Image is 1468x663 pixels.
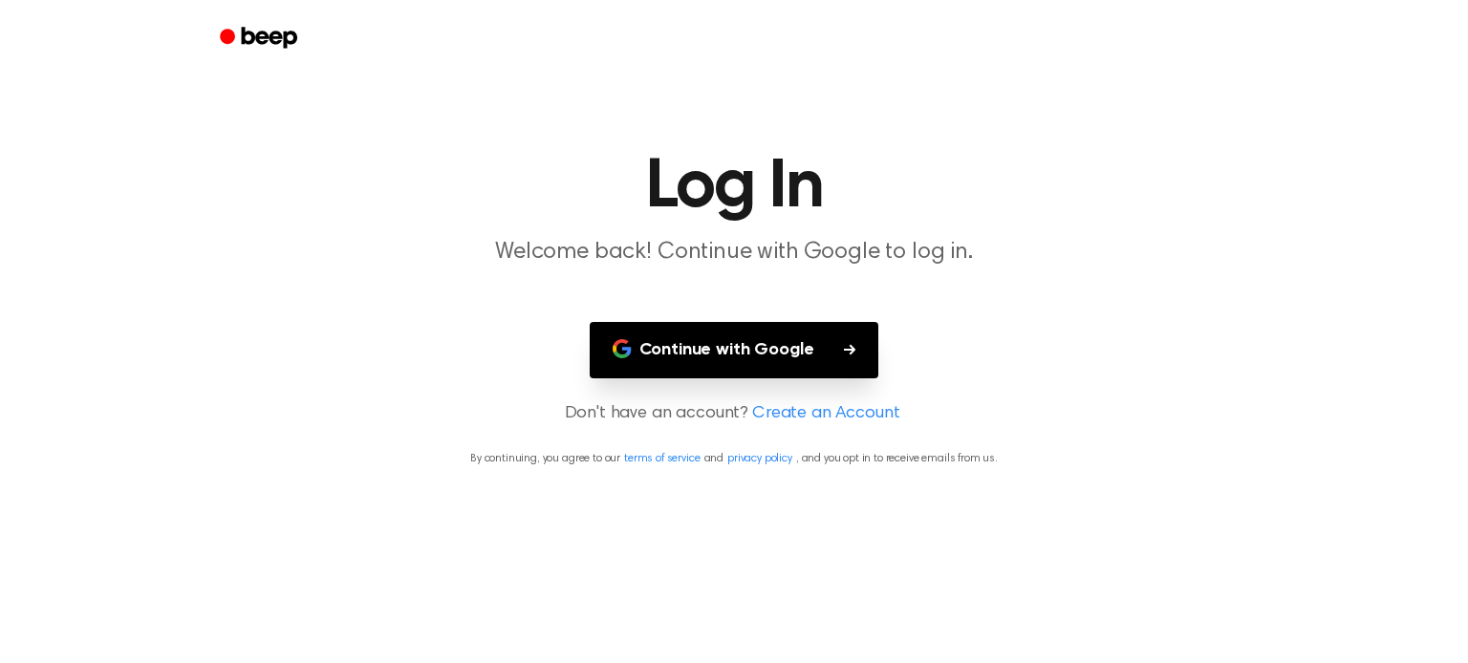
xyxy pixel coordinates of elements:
p: By continuing, you agree to our and , and you opt in to receive emails from us. [23,450,1445,467]
button: Continue with Google [590,322,879,378]
h1: Log In [245,153,1223,222]
p: Don't have an account? [23,401,1445,427]
a: Create an Account [752,401,899,427]
a: terms of service [624,453,700,464]
a: Beep [206,20,314,57]
p: Welcome back! Continue with Google to log in. [367,237,1101,268]
a: privacy policy [727,453,792,464]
